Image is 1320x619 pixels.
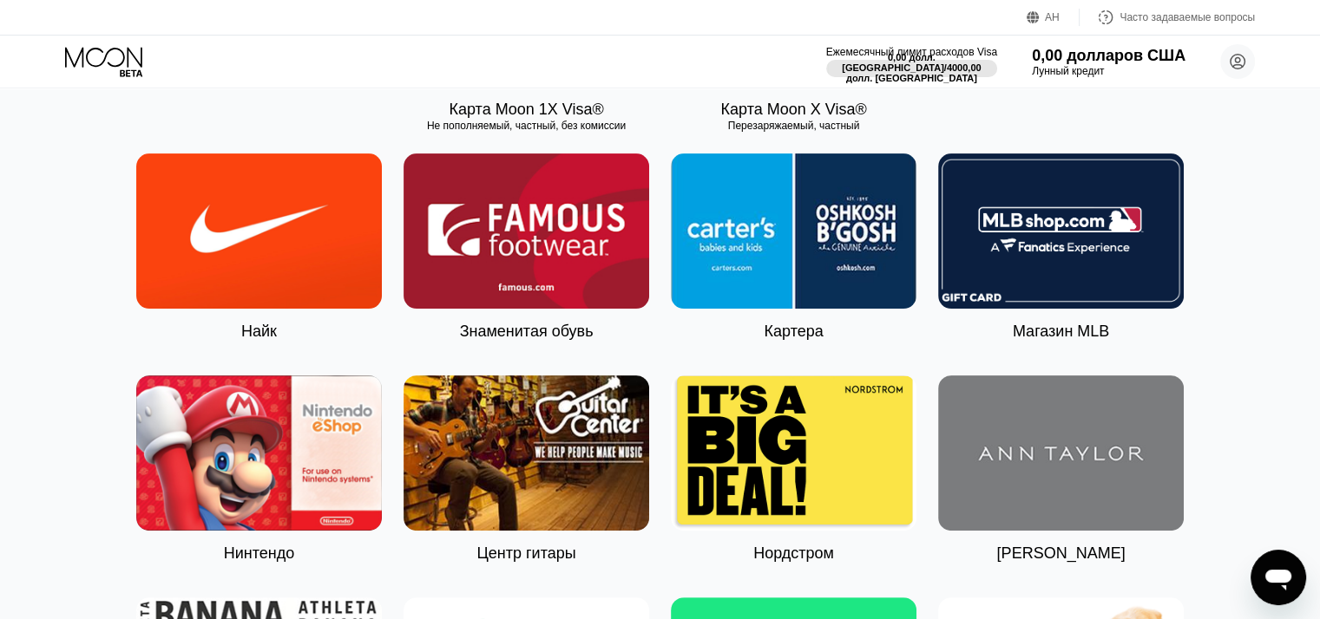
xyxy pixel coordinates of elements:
[842,52,944,73] font: 0,00 долл. [GEOGRAPHIC_DATA]
[944,62,947,73] font: /
[826,46,997,58] font: Ежемесячный лимит расходов Visa
[996,544,1125,562] font: [PERSON_NAME]
[427,120,626,132] font: Не пополняемый, частный, без комиссии
[1032,47,1185,77] div: 0,00 долларов СШАЛунный кредит
[846,62,984,83] font: 4000,00 долл. [GEOGRAPHIC_DATA]
[728,120,860,132] font: Перезаряжаемый, частный
[1251,550,1306,605] iframe: Кнопка запуска окна обмена сообщениями
[753,544,834,562] font: Нордстром
[476,544,575,562] font: Центр гитары
[1045,11,1060,23] font: АН
[764,323,823,340] font: Картера
[241,323,277,340] font: Найк
[460,323,594,340] font: Знаменитая обувь
[1120,11,1255,23] font: Часто задаваемые вопросы
[1080,9,1255,26] div: Часто задаваемые вопросы
[224,544,295,562] font: Нинтендо
[1027,9,1080,26] div: АН
[1013,323,1109,340] font: Магазин MLB
[720,101,866,118] font: Карта Moon X Visa®
[1032,65,1104,77] font: Лунный кредит
[826,46,997,77] div: Ежемесячный лимит расходов Visa0,00 долл. [GEOGRAPHIC_DATA]/4000,00 долл. [GEOGRAPHIC_DATA]
[449,101,603,118] font: Карта Moon 1X Visa®
[1032,47,1185,64] font: 0,00 долларов США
